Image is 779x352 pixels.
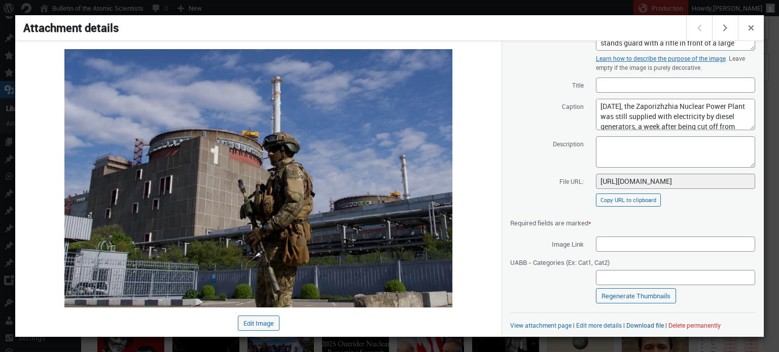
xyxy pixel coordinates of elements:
span: UABB - Categories (Ex: Cat1, Cat2) [510,254,610,269]
span: Required fields are marked [510,218,591,227]
span: | [665,321,667,329]
span: | [623,321,625,329]
span: | [573,321,575,329]
a: Regenerate Thumbnails [596,288,676,303]
button: Copy URL to clipboard [596,193,661,207]
textarea: [DATE], the Zaporizhzhia Nuclear Power Plant was still supplied with electricity by diesel genera... [596,99,755,130]
label: Description [510,136,584,151]
h1: Attachment details [15,15,688,41]
p: . Leave empty if the image is purely decorative. [596,54,755,72]
a: View attachment page [510,321,572,329]
a: Edit more details [576,321,622,329]
button: Edit Image [238,316,279,331]
span: Image Link [510,236,584,251]
label: File URL: [510,173,584,188]
label: Title [510,77,584,92]
a: Learn how to describe the purpose of the image [596,54,726,62]
label: Caption [510,98,584,113]
a: Download file [626,321,664,329]
button: Delete permanently [668,321,721,329]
